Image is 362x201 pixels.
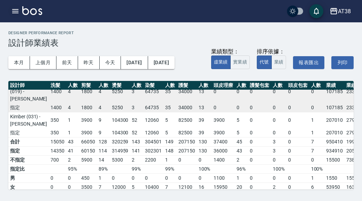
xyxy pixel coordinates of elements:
td: 3900 [212,128,235,137]
td: 指定 [8,128,49,137]
td: 0 [248,80,271,103]
th: 人數 [197,81,212,90]
th: 人數 [130,81,143,90]
td: 4 [66,80,79,103]
td: 14350 [49,146,66,155]
td: 0 [66,183,79,192]
td: 5 [163,112,177,128]
td: 0 [248,155,271,164]
td: 34000 [177,103,197,112]
td: 207010 [324,112,345,128]
td: 15050 [49,137,66,146]
td: 52 [130,112,143,128]
td: 0 [248,103,271,112]
h2: Designer Performance Report [8,31,354,35]
th: 人數 [66,81,79,90]
td: 0 [177,173,197,183]
td: 0 [235,103,248,112]
td: 350 [49,112,66,128]
td: 0 [66,173,79,183]
td: 0 [286,80,309,103]
td: 82500 [177,112,197,128]
td: 0 [212,80,235,103]
td: 指定比 [8,164,49,173]
td: 3500 [79,183,97,192]
td: 66050 [79,137,97,146]
td: 15500 [324,155,345,164]
td: 0 [212,103,235,112]
th: 燙髮 [110,81,130,90]
td: 0 [271,128,286,137]
td: 4 [97,80,110,103]
td: 64735 [143,80,163,103]
button: AT38 [327,4,354,18]
td: 143 [130,137,143,146]
button: 實業績 [230,55,250,69]
button: save [309,4,323,18]
td: 304501 [143,137,163,146]
td: 2 [130,155,143,164]
th: 染髮 [143,81,163,90]
td: 0 [271,173,286,183]
td: 0 [286,155,309,164]
th: 人數 [309,81,325,90]
td: 4 [97,103,110,112]
td: 100% [197,164,212,173]
td: 130 [197,137,212,146]
td: 3900 [79,112,97,128]
td: 16 [197,183,212,192]
td: 0 [235,80,248,103]
td: 指定 [8,146,49,155]
td: 9 [97,128,110,137]
td: 12100 [177,183,197,192]
td: 1400 [212,155,235,164]
td: 0 [248,112,271,128]
td: 15950 [212,183,235,192]
td: 0 [248,128,271,137]
td: 1400 [49,103,66,112]
img: Logo [22,6,42,15]
button: 上個月 [30,56,56,69]
td: 320259 [110,137,130,146]
td: 1 [97,173,110,183]
td: 0 [286,103,309,112]
td: 男 [8,173,49,183]
td: 0 [197,173,212,183]
td: 4 [66,103,79,112]
h3: 設計師業績表 [8,38,354,48]
div: 排序依據： [257,48,286,55]
td: 37400 [212,137,235,146]
td: 35 [163,80,177,103]
td: 53950 [324,183,345,192]
td: 82500 [177,128,197,137]
th: 頭皮包套 [286,81,309,90]
td: 13 [197,103,212,112]
td: 5 [163,128,177,137]
td: 5300 [110,155,130,164]
td: 950410 [324,137,345,146]
td: 96% [235,164,248,173]
td: 100% [309,164,325,173]
td: 0 [286,146,309,155]
td: 3 [130,80,143,103]
td: 20 [235,183,248,192]
td: 0 [110,173,130,183]
td: 1 [163,155,177,164]
td: 128 [97,137,110,146]
button: 虛業績 [211,55,231,69]
td: 130 [197,146,212,155]
td: 10400 [143,183,163,192]
td: 0 [248,173,271,183]
th: 人數 [271,81,286,90]
td: 114 [97,146,110,155]
td: 89% [97,164,110,173]
td: 43 [66,137,79,146]
td: 合計 [8,137,49,146]
td: 0 [286,128,309,137]
td: 0 [49,173,66,183]
button: 前天 [56,56,78,69]
td: 43 [235,146,248,155]
td: 0 [248,137,271,146]
td: 1 [309,128,325,137]
button: 報表匯出 [293,56,324,69]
